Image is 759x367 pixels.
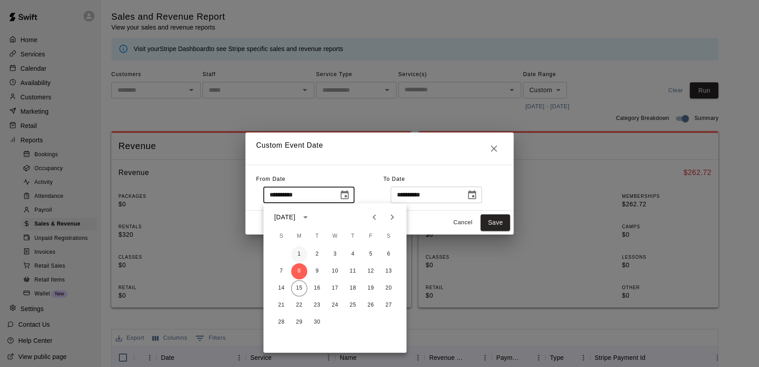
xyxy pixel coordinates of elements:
[291,280,307,296] button: 15
[363,297,379,313] button: 26
[380,246,396,262] button: 6
[380,263,396,279] button: 13
[273,314,289,330] button: 28
[309,314,325,330] button: 30
[291,297,307,313] button: 22
[291,263,307,279] button: 8
[380,297,396,313] button: 27
[383,208,401,226] button: Next month
[384,176,405,182] span: To Date
[273,280,289,296] button: 14
[336,186,354,204] button: Choose date, selected date is Sep 8, 2025
[309,263,325,279] button: 9
[345,263,361,279] button: 11
[273,227,289,245] span: Sunday
[463,186,481,204] button: Choose date, selected date is Sep 15, 2025
[345,280,361,296] button: 18
[327,246,343,262] button: 3
[363,246,379,262] button: 5
[273,263,289,279] button: 7
[327,227,343,245] span: Wednesday
[363,263,379,279] button: 12
[327,263,343,279] button: 10
[309,280,325,296] button: 16
[485,140,503,158] button: Close
[273,297,289,313] button: 21
[380,280,396,296] button: 20
[309,297,325,313] button: 23
[365,208,383,226] button: Previous month
[309,227,325,245] span: Tuesday
[345,297,361,313] button: 25
[345,246,361,262] button: 4
[291,227,307,245] span: Monday
[327,297,343,313] button: 24
[363,227,379,245] span: Friday
[245,132,514,165] h2: Custom Event Date
[291,314,307,330] button: 29
[380,227,396,245] span: Saturday
[345,227,361,245] span: Thursday
[309,246,325,262] button: 2
[298,209,313,225] button: calendar view is open, switch to year view
[363,280,379,296] button: 19
[327,280,343,296] button: 17
[448,216,477,230] button: Cancel
[274,213,295,222] div: [DATE]
[256,176,286,182] span: From Date
[291,246,307,262] button: 1
[481,214,510,231] button: Save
